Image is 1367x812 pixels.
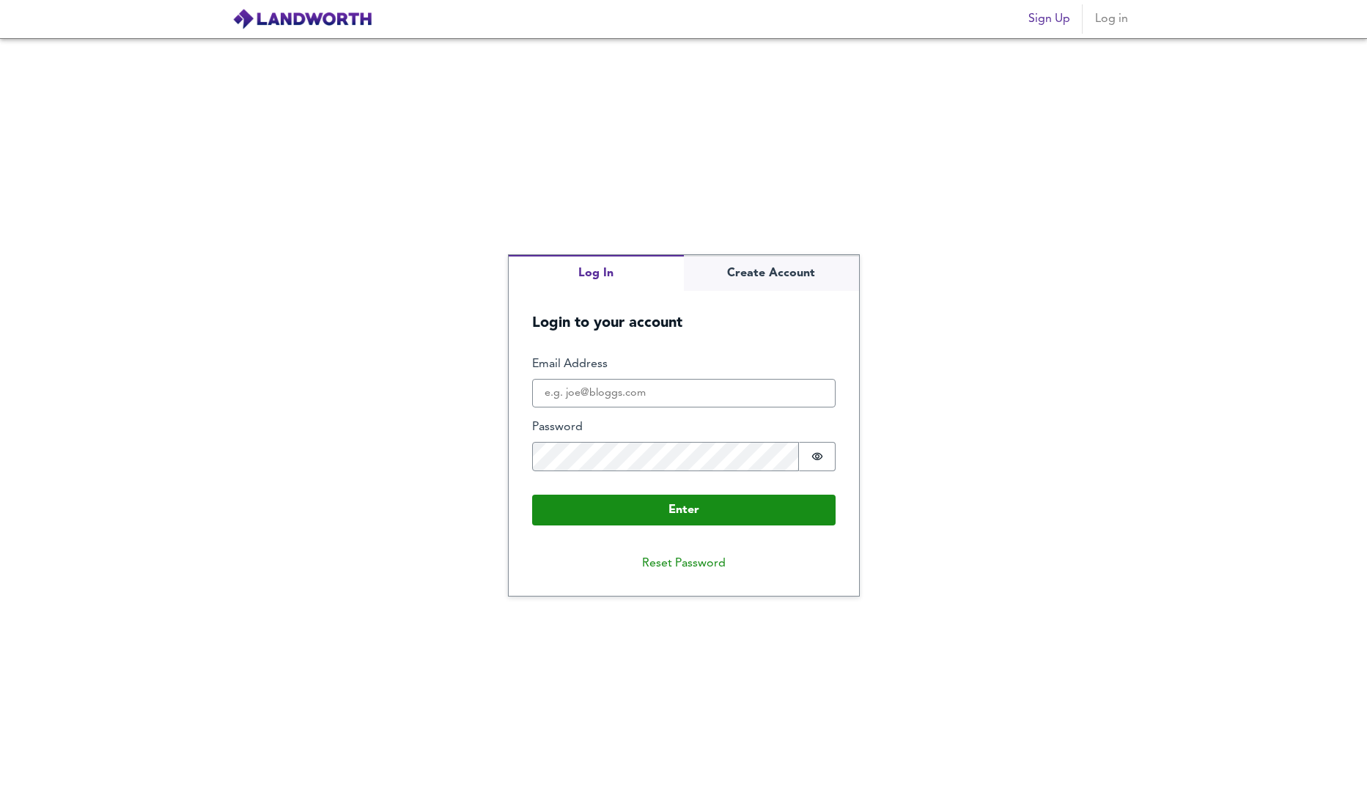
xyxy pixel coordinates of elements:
[532,419,836,436] label: Password
[509,255,684,291] button: Log In
[232,8,372,30] img: logo
[532,356,836,373] label: Email Address
[799,442,836,471] button: Show password
[1028,9,1070,29] span: Sign Up
[684,255,859,291] button: Create Account
[1094,9,1130,29] span: Log in
[532,495,836,525] button: Enter
[532,379,836,408] input: e.g. joe@bloggs.com
[1088,4,1135,34] button: Log in
[630,549,737,578] button: Reset Password
[509,291,859,333] h5: Login to your account
[1023,4,1076,34] button: Sign Up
